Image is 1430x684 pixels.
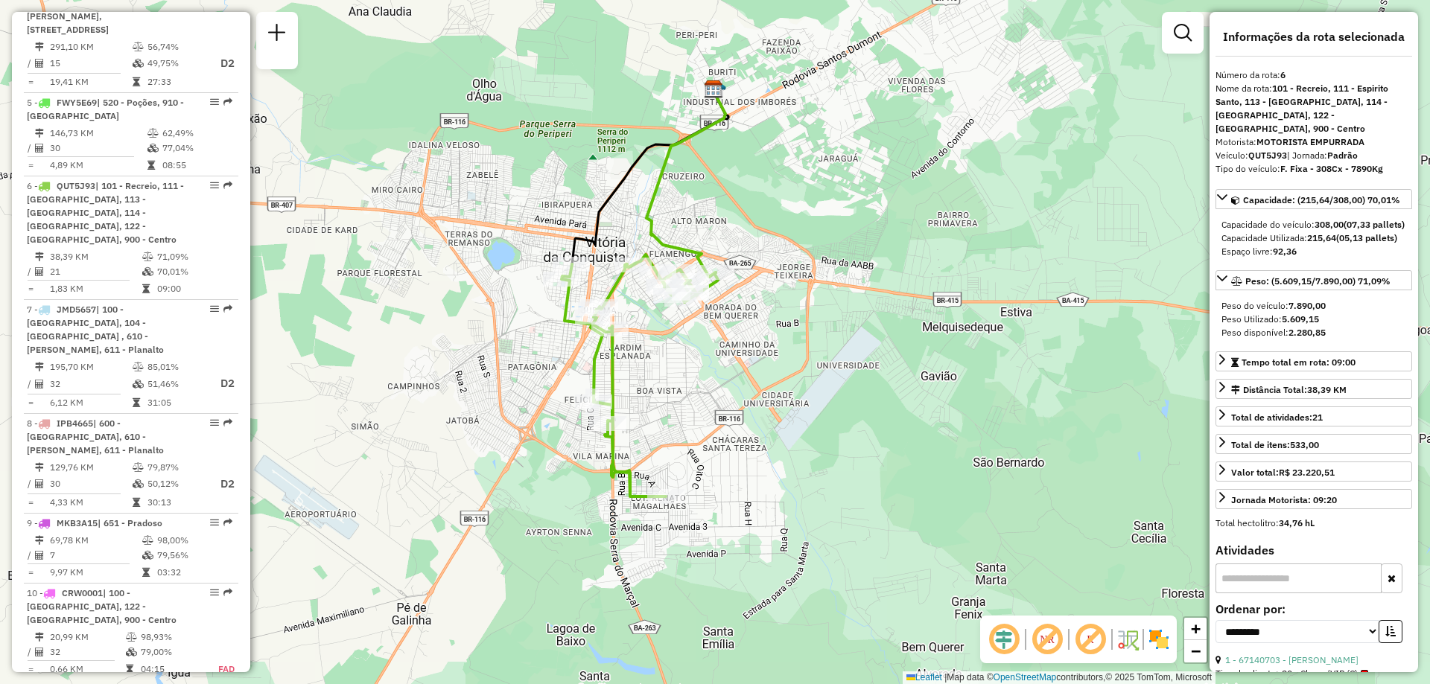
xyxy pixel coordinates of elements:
[27,97,184,121] span: | 520 - Poções, 910 - [GEOGRAPHIC_DATA]
[27,495,34,510] td: =
[142,267,153,276] i: % de utilização da cubagem
[208,476,235,493] p: D2
[1184,618,1207,640] a: Zoom in
[1282,667,1368,680] span: 80 - Chopp/VIP (C)
[1215,379,1412,399] a: Distância Total:38,39 KM
[147,495,206,510] td: 30:13
[27,645,34,659] td: /
[1215,293,1412,345] div: Peso: (5.609,15/7.890,00) 71,09%
[147,359,206,374] td: 85,01%
[994,672,1057,683] a: OpenStreetMap
[49,395,132,410] td: 6,12 KM
[27,264,34,279] td: /
[142,568,150,577] i: Tempo total em rota
[210,98,219,106] em: Opções
[262,18,292,51] a: Nova sessão e pesquisa
[27,97,184,121] span: 5 -
[147,144,159,153] i: % de utilização da cubagem
[1215,667,1412,680] div: Tipo de cliente:
[156,533,232,548] td: 98,00%
[1184,640,1207,662] a: Zoom out
[156,249,232,264] td: 71,09%
[1243,194,1400,205] span: Capacidade: (215,64/308,00) 70,01%
[27,74,34,89] td: =
[49,645,125,659] td: 32
[49,533,142,548] td: 69,78 KM
[126,648,137,656] i: % de utilização da cubagem
[223,418,232,427] em: Rota exportada
[49,495,132,510] td: 4,33 KM
[986,621,1022,657] span: Ocultar deslocamento
[140,662,202,677] td: 04:15
[1248,150,1287,161] strong: QUT5J93
[223,181,232,190] em: Rota exportada
[27,587,177,625] span: 10 -
[1282,313,1319,325] strong: 5.609,15
[208,375,235,392] p: D2
[35,551,44,560] i: Total de Atividades
[142,252,153,261] i: % de utilização do peso
[1215,270,1412,290] a: Peso: (5.609,15/7.890,00) 71,09%
[57,97,97,108] span: FWY5E69
[49,126,147,141] td: 146,73 KM
[1168,18,1198,48] a: Exibir filtros
[62,587,103,598] span: CRW0001
[49,74,132,89] td: 19,41 KM
[202,662,235,677] td: FAD
[1231,383,1347,397] div: Distância Total:
[35,362,44,371] i: Distância Total
[1280,69,1286,80] strong: 6
[1287,150,1358,161] span: | Jornada:
[49,662,125,677] td: 0,66 KM
[223,518,232,527] em: Rota exportada
[1327,150,1358,161] strong: Padrão
[147,74,206,89] td: 27:33
[49,158,147,173] td: 4,89 KM
[35,129,44,138] i: Distância Total
[1191,642,1201,660] span: −
[133,77,140,86] i: Tempo total em rota
[142,536,153,545] i: % de utilização do peso
[1344,219,1405,230] strong: (07,33 pallets)
[1256,136,1364,147] strong: MOTORISTA EMPURRADA
[27,158,34,173] td: =
[35,536,44,545] i: Distância Total
[49,460,132,475] td: 129,76 KM
[1116,627,1140,651] img: Fluxo de ruas
[1221,245,1406,258] div: Espaço livre:
[27,418,164,456] span: 8 -
[49,630,125,645] td: 20,99 KM
[1231,438,1319,452] div: Total de itens:
[147,395,206,410] td: 31:05
[1215,434,1412,454] a: Total de itens:533,00
[1215,212,1412,264] div: Capacidade: (215,64/308,00) 70,01%
[35,267,44,276] i: Total de Atividades
[27,281,34,296] td: =
[1273,246,1297,257] strong: 92,36
[1215,543,1412,557] h4: Atividades
[1215,68,1412,82] div: Número da rota:
[903,671,1215,684] div: Map data © contributors,© 2025 TomTom, Microsoft
[147,374,206,393] td: 51,46%
[210,304,219,313] em: Opções
[156,548,232,563] td: 79,56%
[1307,384,1347,395] span: 38,39 KM
[27,395,34,410] td: =
[1231,466,1335,479] div: Valor total:
[147,39,206,54] td: 56,74%
[1290,439,1319,450] strong: 533,00
[705,79,725,98] img: FAD Vitória da Conquista
[1280,163,1383,174] strong: F. Fixa - 308Cx - 7890Kg
[27,374,34,393] td: /
[223,588,232,597] em: Rota exportada
[35,144,44,153] i: Total de Atividades
[49,249,142,264] td: 38,39 KM
[27,662,34,677] td: =
[49,39,132,54] td: 291,10 KM
[1215,149,1412,162] div: Veículo:
[35,380,44,389] i: Total de Atividades
[944,672,947,683] span: |
[35,463,44,472] i: Distância Total
[35,252,44,261] i: Distância Total
[210,518,219,527] em: Opções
